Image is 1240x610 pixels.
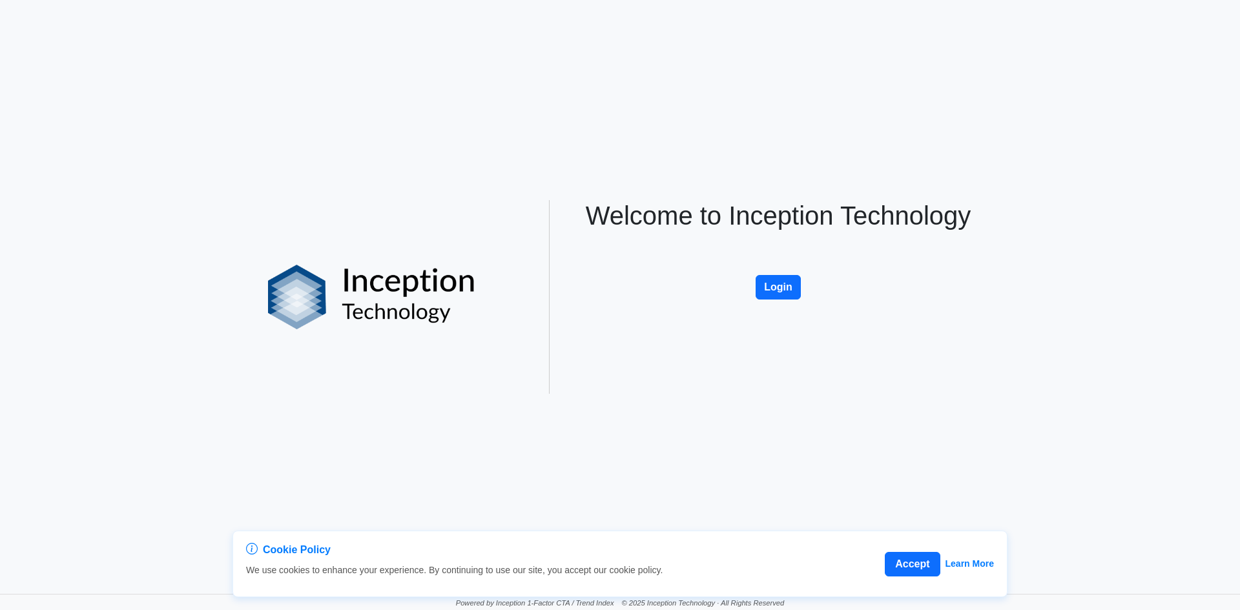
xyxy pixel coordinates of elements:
[246,564,663,577] p: We use cookies to enhance your experience. By continuing to use our site, you accept our cookie p...
[573,200,984,231] h1: Welcome to Inception Technology
[756,261,801,272] a: Login
[263,542,331,558] span: Cookie Policy
[268,265,475,329] img: logo%20black.png
[885,552,940,576] button: Accept
[756,275,801,300] button: Login
[945,557,994,571] a: Learn More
